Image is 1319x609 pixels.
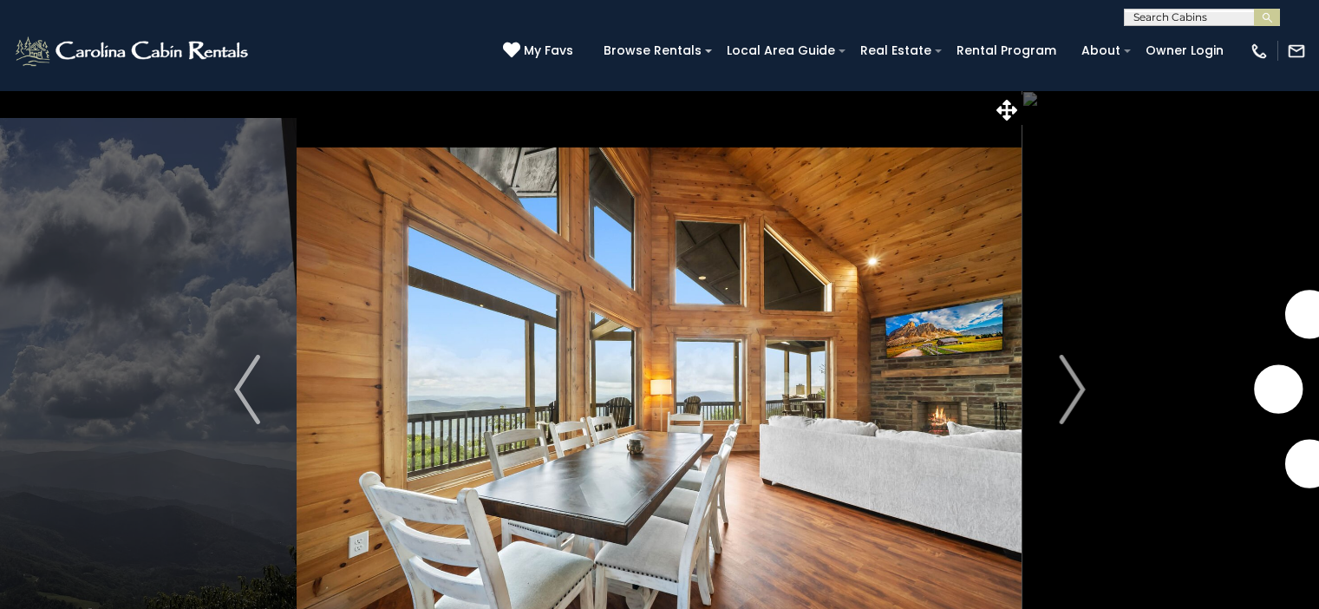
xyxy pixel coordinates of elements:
a: Rental Program [948,37,1065,64]
img: phone-regular-white.png [1250,42,1269,61]
img: arrow [1059,355,1085,424]
span: My Favs [524,42,573,60]
a: Real Estate [852,37,940,64]
a: About [1073,37,1129,64]
img: White-1-2.png [13,34,253,69]
a: Local Area Guide [718,37,844,64]
img: mail-regular-white.png [1287,42,1306,61]
a: Owner Login [1137,37,1232,64]
a: Browse Rentals [595,37,710,64]
a: My Favs [503,42,578,61]
img: arrow [234,355,260,424]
